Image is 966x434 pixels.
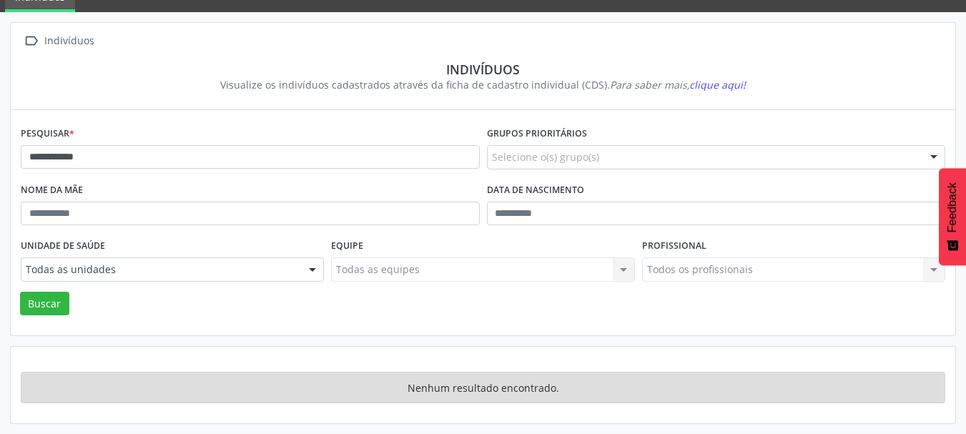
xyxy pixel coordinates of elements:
label: Pesquisar [21,123,74,145]
i:  [21,31,41,51]
span: clique aqui! [689,78,746,92]
span: Todas as unidades [26,262,295,277]
a:  Indivíduos [21,31,97,51]
i: Para saber mais, [610,78,746,92]
span: Selecione o(s) grupo(s) [492,149,599,164]
label: Equipe [331,235,363,257]
div: Nenhum resultado encontrado. [21,372,945,403]
label: Grupos prioritários [487,123,587,145]
div: Indivíduos [41,31,97,51]
div: Indivíduos [31,61,935,77]
button: Feedback - Mostrar pesquisa [939,168,966,265]
button: Buscar [20,292,69,316]
span: Feedback [946,182,959,232]
label: Nome da mãe [21,179,83,202]
label: Unidade de saúde [21,235,105,257]
label: Data de nascimento [487,179,584,202]
div: Visualize os indivíduos cadastrados através da ficha de cadastro individual (CDS). [31,77,935,92]
label: Profissional [642,235,706,257]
